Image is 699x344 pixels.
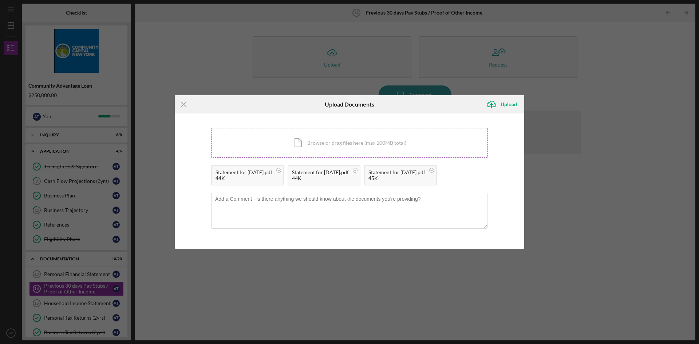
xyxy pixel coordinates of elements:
[501,97,517,112] div: Upload
[368,175,425,181] div: 45K
[292,169,349,175] div: Statement for [DATE].pdf
[216,175,272,181] div: 44K
[216,169,272,175] div: Statement for [DATE].pdf
[325,101,374,108] h6: Upload Documents
[482,97,524,112] button: Upload
[292,175,349,181] div: 44K
[368,169,425,175] div: Statement for [DATE].pdf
